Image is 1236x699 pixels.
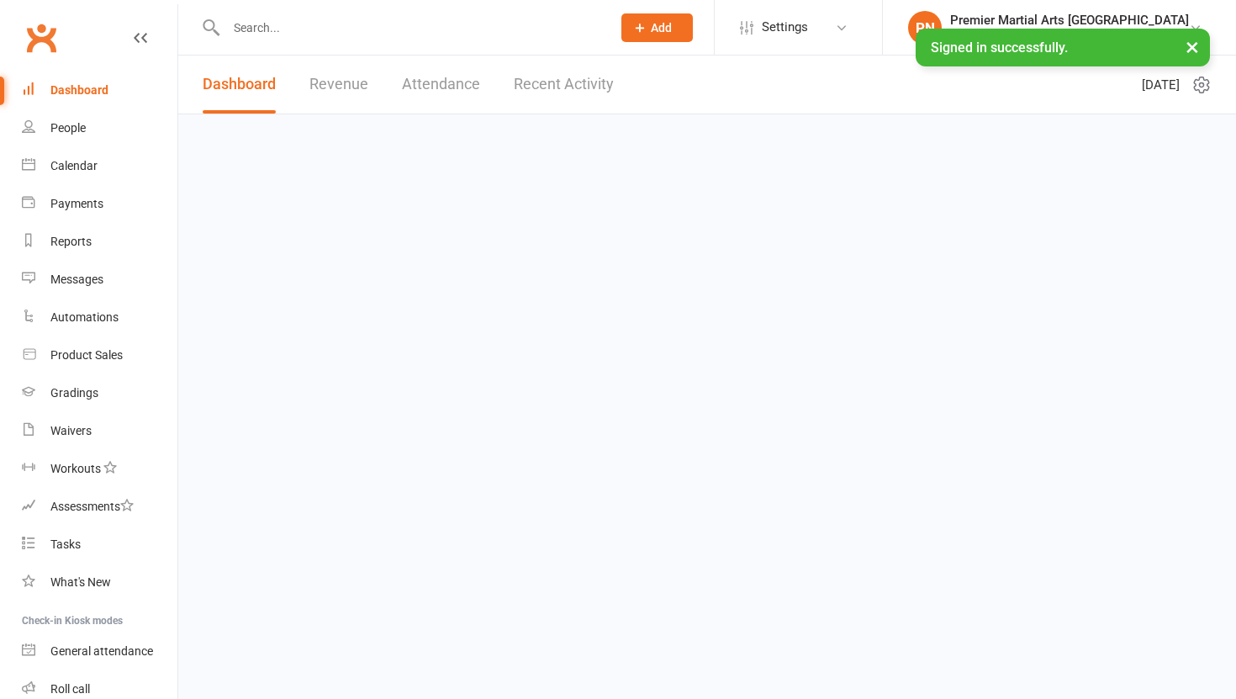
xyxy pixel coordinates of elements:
[514,56,614,114] a: Recent Activity
[762,8,808,46] span: Settings
[22,261,177,299] a: Messages
[22,109,177,147] a: People
[908,11,942,45] div: PN
[950,13,1189,28] div: Premier Martial Arts [GEOGRAPHIC_DATA]
[203,56,276,114] a: Dashboard
[22,412,177,450] a: Waivers
[22,374,177,412] a: Gradings
[402,56,480,114] a: Attendance
[50,537,81,551] div: Tasks
[1177,29,1207,65] button: ×
[50,424,92,437] div: Waivers
[22,450,177,488] a: Workouts
[22,633,177,670] a: General attendance kiosk mode
[50,500,134,513] div: Assessments
[621,13,693,42] button: Add
[50,575,111,589] div: What's New
[50,682,90,696] div: Roll call
[309,56,368,114] a: Revenue
[651,21,672,34] span: Add
[931,40,1068,56] span: Signed in successfully.
[22,488,177,526] a: Assessments
[50,462,101,475] div: Workouts
[22,71,177,109] a: Dashboard
[50,235,92,248] div: Reports
[50,348,123,362] div: Product Sales
[22,185,177,223] a: Payments
[50,386,98,400] div: Gradings
[50,310,119,324] div: Automations
[22,223,177,261] a: Reports
[22,336,177,374] a: Product Sales
[22,526,177,564] a: Tasks
[50,121,86,135] div: People
[22,299,177,336] a: Automations
[950,28,1189,43] div: Premier Martial Arts [GEOGRAPHIC_DATA]
[1142,75,1180,95] span: [DATE]
[22,564,177,601] a: What's New
[22,147,177,185] a: Calendar
[50,273,103,286] div: Messages
[20,17,62,59] a: Clubworx
[50,644,153,658] div: General attendance
[50,83,108,97] div: Dashboard
[50,197,103,210] div: Payments
[50,159,98,172] div: Calendar
[221,16,600,40] input: Search...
